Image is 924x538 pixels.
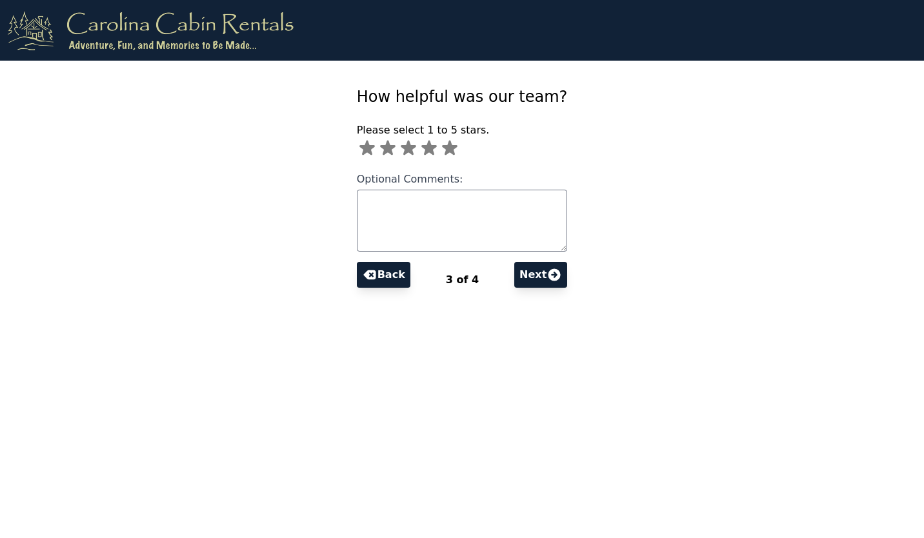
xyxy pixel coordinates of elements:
[357,88,568,106] span: How helpful was our team?
[357,173,463,185] span: Optional Comments:
[514,262,567,288] button: Next
[8,10,294,50] img: logo.png
[357,262,410,288] button: Back
[446,274,479,286] span: 3 of 4
[357,190,568,252] textarea: Optional Comments:
[357,123,568,138] p: Please select 1 to 5 stars.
